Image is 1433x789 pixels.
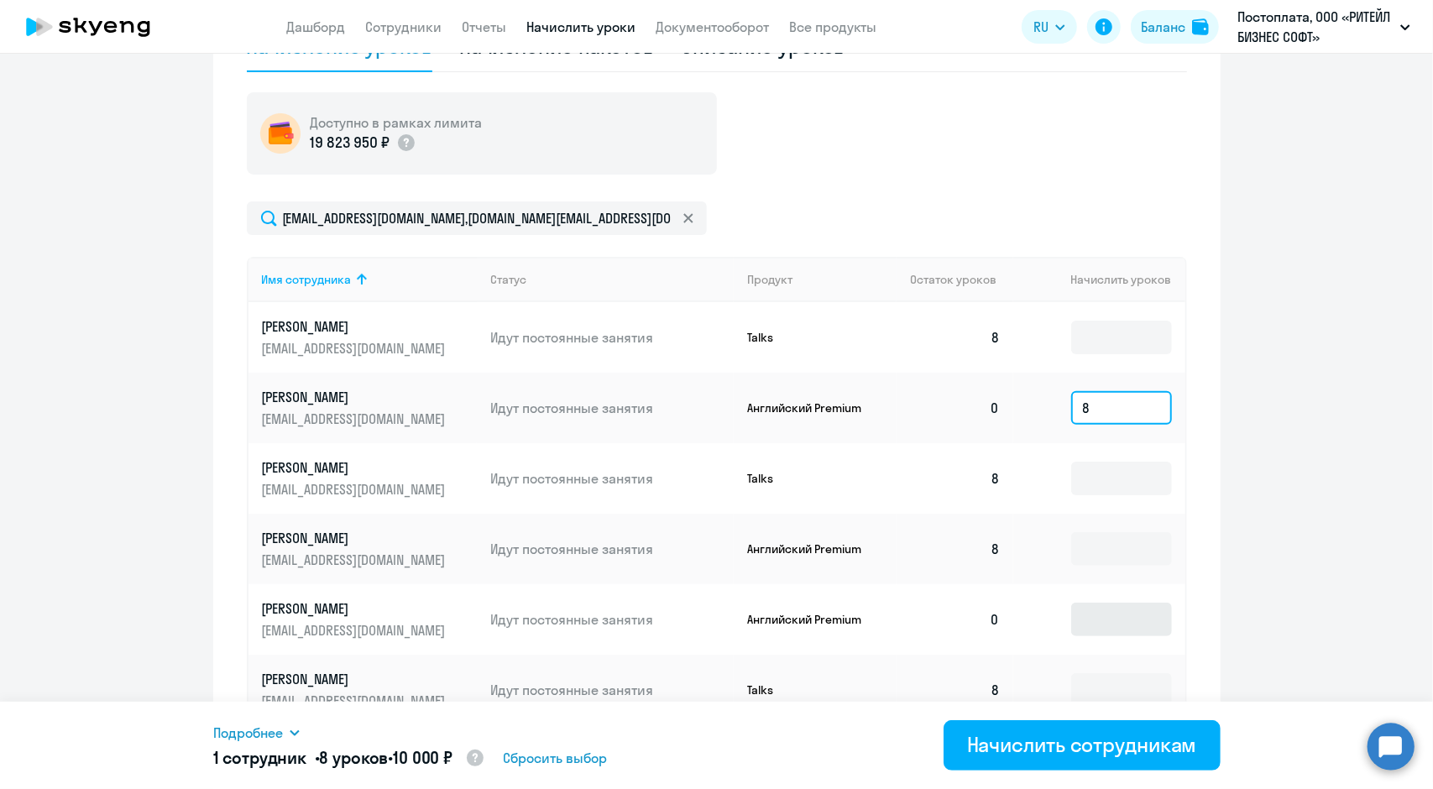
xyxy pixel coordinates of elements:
[262,599,478,640] a: [PERSON_NAME][EMAIL_ADDRESS][DOMAIN_NAME]
[262,692,450,710] p: [EMAIL_ADDRESS][DOMAIN_NAME]
[320,747,389,768] span: 8 уроков
[1033,17,1049,37] span: RU
[747,612,873,627] p: Английский Premium
[656,18,770,35] a: Документооборот
[490,681,734,699] p: Идут постоянные занятия
[262,458,478,499] a: [PERSON_NAME][EMAIL_ADDRESS][DOMAIN_NAME]
[262,670,478,710] a: [PERSON_NAME][EMAIL_ADDRESS][DOMAIN_NAME]
[262,458,450,477] p: [PERSON_NAME]
[790,18,877,35] a: Все продукты
[262,272,478,287] div: Имя сотрудника
[490,540,734,558] p: Идут постоянные занятия
[747,541,873,556] p: Английский Premium
[747,471,873,486] p: Talks
[747,272,897,287] div: Продукт
[260,113,301,154] img: wallet-circle.png
[897,443,1014,514] td: 8
[311,113,483,132] h5: Доступно в рамках лимита
[463,18,507,35] a: Отчеты
[747,272,792,287] div: Продукт
[262,317,478,358] a: [PERSON_NAME][EMAIL_ADDRESS][DOMAIN_NAME]
[747,400,873,415] p: Английский Premium
[897,373,1014,443] td: 0
[393,747,452,768] span: 10 000 ₽
[213,746,485,771] h5: 1 сотрудник • •
[490,469,734,488] p: Идут постоянные занятия
[490,610,734,629] p: Идут постоянные занятия
[247,201,707,235] input: Поиск по имени, email, продукту или статусу
[262,339,450,358] p: [EMAIL_ADDRESS][DOMAIN_NAME]
[910,272,1014,287] div: Остаток уроков
[897,514,1014,584] td: 8
[1022,10,1077,44] button: RU
[262,599,450,618] p: [PERSON_NAME]
[747,330,873,345] p: Talks
[262,670,450,688] p: [PERSON_NAME]
[490,272,526,287] div: Статус
[262,410,450,428] p: [EMAIL_ADDRESS][DOMAIN_NAME]
[1141,17,1185,37] div: Баланс
[262,317,450,336] p: [PERSON_NAME]
[262,529,450,547] p: [PERSON_NAME]
[213,723,283,743] span: Подробнее
[262,480,450,499] p: [EMAIL_ADDRESS][DOMAIN_NAME]
[910,272,996,287] span: Остаток уроков
[504,748,608,768] span: Сбросить выбор
[1237,7,1394,47] p: Постоплата, ООО «РИТЕЙЛ БИЗНЕС СОФТ»
[262,388,450,406] p: [PERSON_NAME]
[944,720,1221,771] button: Начислить сотрудникам
[262,272,352,287] div: Имя сотрудника
[262,621,450,640] p: [EMAIL_ADDRESS][DOMAIN_NAME]
[897,655,1014,725] td: 8
[897,584,1014,655] td: 0
[967,731,1197,758] div: Начислить сотрудникам
[1131,10,1219,44] button: Балансbalance
[897,302,1014,373] td: 8
[366,18,442,35] a: Сотрудники
[262,529,478,569] a: [PERSON_NAME][EMAIL_ADDRESS][DOMAIN_NAME]
[1013,257,1185,302] th: Начислить уроков
[1229,7,1419,47] button: Постоплата, ООО «РИТЕЙЛ БИЗНЕС СОФТ»
[747,682,873,698] p: Talks
[262,551,450,569] p: [EMAIL_ADDRESS][DOMAIN_NAME]
[490,328,734,347] p: Идут постоянные занятия
[287,18,346,35] a: Дашборд
[527,18,636,35] a: Начислить уроки
[490,399,734,417] p: Идут постоянные занятия
[262,388,478,428] a: [PERSON_NAME][EMAIL_ADDRESS][DOMAIN_NAME]
[311,132,390,154] p: 19 823 950 ₽
[1192,18,1209,35] img: balance
[490,272,734,287] div: Статус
